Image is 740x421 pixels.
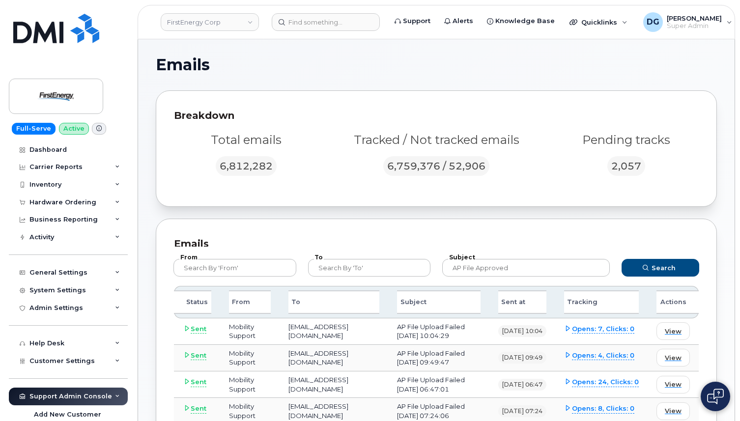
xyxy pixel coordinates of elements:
[216,156,277,176] div: 6,812,282
[191,377,206,387] span: Sent
[397,290,481,314] div: Subject
[383,156,489,176] div: 6,759,376 / 52,906
[656,322,690,340] button: View
[554,132,699,148] div: Pending tracks
[220,345,280,371] td: Mobility Support
[220,371,280,398] td: Mobility Support
[388,371,489,398] td: AP File Upload Failed [DATE] 06:47:01
[314,254,324,260] label: To
[191,351,206,361] span: Sent
[707,389,724,404] img: Open chat
[280,371,389,398] td: [EMAIL_ADDRESS][DOMAIN_NAME]
[448,254,476,260] label: Subject
[498,379,546,391] div: [DATE] 06:47
[388,318,489,345] td: AP File Upload Failed [DATE] 10:04:29
[174,237,699,251] div: Emails
[665,327,682,336] span: View
[174,132,319,148] div: Total emails
[229,290,271,314] div: From
[220,318,280,345] td: Mobility Support
[156,57,210,72] span: Emails
[179,254,198,260] label: From
[665,406,682,416] span: View
[308,259,431,277] input: Search by 'to'
[191,404,206,414] span: Sent
[280,318,389,345] td: [EMAIL_ADDRESS][DOMAIN_NAME]
[665,353,682,363] span: View
[572,351,634,361] span: Opens: 4, Clicks: 0
[665,380,682,389] span: View
[442,259,610,277] input: Search by subject
[572,377,639,387] span: Opens: 24, Clicks: 0
[656,290,699,314] div: Actions
[498,405,546,417] div: [DATE] 07:24
[280,345,389,371] td: [EMAIL_ADDRESS][DOMAIN_NAME]
[174,109,699,123] div: Breakdown
[174,290,211,314] div: Status
[498,352,546,364] div: [DATE] 09:49
[572,404,634,414] span: Opens: 8, Clicks: 0
[607,156,645,176] div: 2,057
[564,290,639,314] div: Tracking
[622,259,699,277] button: Search
[191,324,206,334] span: Sent
[388,345,489,371] td: AP File Upload Failed [DATE] 09:49:47
[498,290,546,314] div: Sent at
[498,325,546,337] div: [DATE] 10:04
[331,132,542,148] div: Tracked / Not tracked emails
[656,376,690,393] button: View
[656,402,690,420] button: View
[288,290,380,314] div: To
[652,263,676,273] span: Search
[173,259,296,277] input: Search by 'from'
[572,324,634,334] span: Opens: 7, Clicks: 0
[656,349,690,366] button: View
